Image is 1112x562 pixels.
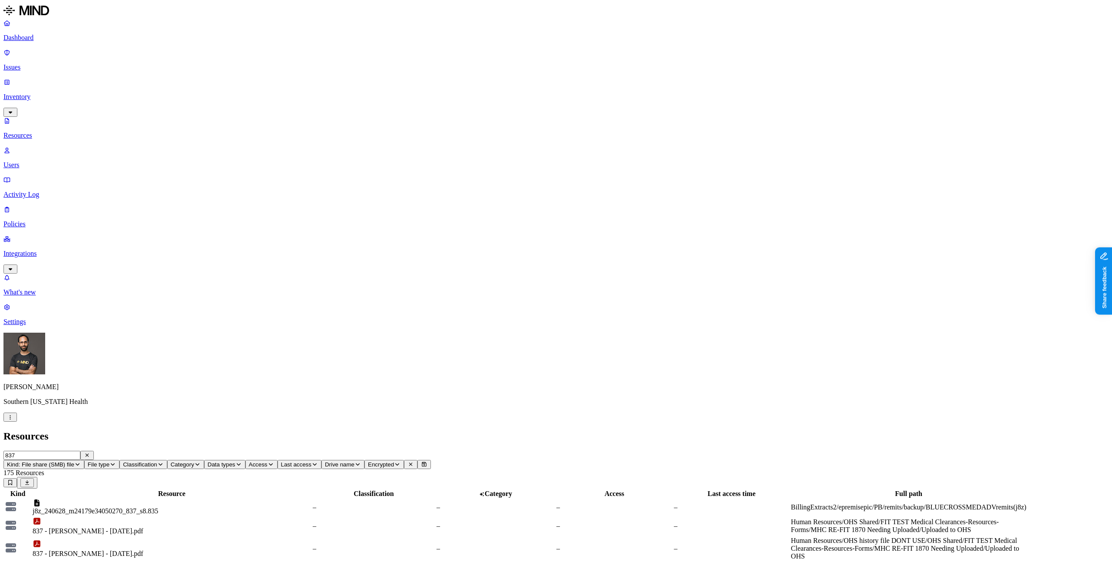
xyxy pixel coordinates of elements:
[33,527,311,535] div: 837 - [PERSON_NAME] - [DATE].pdf
[791,537,1026,560] div: Human Resources/OHS history file DONT USE/OHS Shared/FIT TEST Medical Clearances-Resources-Forms/...
[5,490,31,498] div: Kind
[313,522,316,529] span: –
[3,191,1109,198] p: Activity Log
[674,503,678,511] span: –
[33,517,41,526] img: adobe-pdf.svg
[3,3,49,17] img: MIND
[313,490,435,498] div: Classification
[281,461,311,468] span: Last access
[313,545,316,552] span: –
[88,461,109,468] span: File type
[437,545,440,552] span: –
[674,522,678,529] span: –
[3,469,44,476] span: 175 Resources
[3,161,1109,169] p: Users
[7,461,74,468] span: Kind: File share (SMB) file
[313,503,316,511] span: –
[123,461,157,468] span: Classification
[791,518,1026,534] div: Human Resources/OHS Shared/FIT TEST Medical Clearances-Resources-Forms/MHC RE-FIT 1870 Needing Up...
[33,539,41,548] img: adobe-pdf.svg
[3,318,1109,326] p: Settings
[3,288,1109,296] p: What's new
[674,545,678,552] span: –
[249,461,268,468] span: Access
[3,451,80,460] input: Search
[3,93,1109,101] p: Inventory
[437,522,440,529] span: –
[5,500,17,512] img: fileshare-resource.svg
[791,503,1026,511] div: BillingExtracts2/epremisepic/PB/remits/backup/BLUECROSSMEDADVremits(j8z)
[3,398,1109,406] p: Southern [US_STATE] Health
[33,550,311,558] div: 837 - [PERSON_NAME] - [DATE].pdf
[3,132,1109,139] p: Resources
[485,490,512,497] span: Category
[325,461,354,468] span: Drive name
[556,522,560,529] span: –
[33,490,311,498] div: Resource
[437,503,440,511] span: –
[3,250,1109,258] p: Integrations
[368,461,394,468] span: Encrypted
[3,34,1109,42] p: Dashboard
[3,333,45,374] img: Ohad Abarbanel
[3,63,1109,71] p: Issues
[5,542,17,554] img: fileshare-resource.svg
[5,519,17,531] img: fileshare-resource.svg
[208,461,235,468] span: Data types
[791,490,1026,498] div: Full path
[33,507,311,515] div: j8z_240628_m24179e34050270_837_s8.835
[3,430,1109,442] h2: Resources
[556,490,672,498] div: Access
[556,503,560,511] span: –
[674,490,789,498] div: Last access time
[556,545,560,552] span: –
[3,220,1109,228] p: Policies
[171,461,194,468] span: Category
